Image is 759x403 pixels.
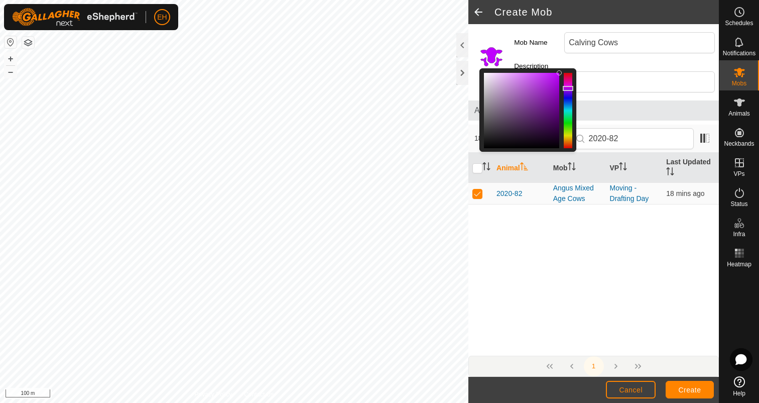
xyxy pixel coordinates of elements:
button: Reset Map [5,36,17,48]
span: Infra [733,231,745,237]
a: Contact Us [244,390,274,399]
span: Cancel [619,386,643,394]
button: 1 [584,356,604,376]
th: VP [606,153,663,183]
h2: Create Mob [494,6,719,18]
span: 20 Aug 2025, 12:57 pm [666,189,704,197]
span: EH [157,12,167,23]
div: Angus Mixed Age Cows [553,183,602,204]
span: Neckbands [724,141,754,147]
a: Privacy Policy [194,390,232,399]
button: – [5,66,17,78]
input: Search (S) [572,128,694,149]
th: Animal [492,153,549,183]
button: Create [666,381,714,398]
span: 2020-82 [496,188,522,199]
span: Animals [474,105,713,117]
span: Status [730,201,747,207]
span: Notifications [723,50,755,56]
p-sorticon: Activate to sort [520,164,528,172]
img: Gallagher Logo [12,8,138,26]
span: Animals [728,111,750,117]
span: Create [679,386,701,394]
p-sorticon: Activate to sort [568,164,576,172]
span: VPs [733,171,744,177]
p-sorticon: Activate to sort [482,164,490,172]
th: Mob [549,153,606,183]
button: + [5,53,17,65]
a: Moving - Drafting Day [610,184,649,203]
span: Schedules [725,20,753,26]
label: Description [514,61,564,71]
p-sorticon: Activate to sort [666,169,674,177]
span: 18 selected of 1 [474,133,572,144]
span: Heatmap [727,261,751,267]
label: Mob Name [514,32,564,53]
th: Last Updated [662,153,719,183]
button: Map Layers [22,37,34,49]
span: Mobs [732,80,746,86]
a: Help [719,372,759,400]
p-sorticon: Activate to sort [619,164,627,172]
button: Cancel [606,381,656,398]
span: Help [733,390,745,396]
